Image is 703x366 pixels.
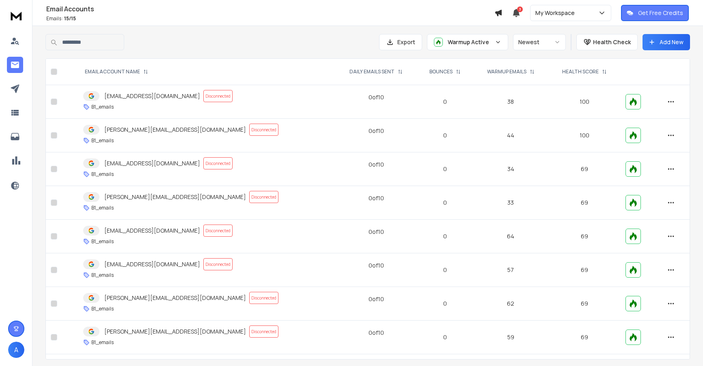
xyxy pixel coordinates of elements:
td: 44 [473,119,548,152]
td: 69 [548,253,621,287]
span: Disconnected [203,258,233,270]
div: 0 of 10 [369,194,384,202]
span: Disconnected [203,157,233,169]
p: Warmup Active [448,38,492,46]
td: 69 [548,220,621,253]
img: logo [8,8,24,23]
p: [PERSON_NAME][EMAIL_ADDRESS][DOMAIN_NAME] [104,327,246,336]
div: 0 of 10 [369,161,384,169]
span: 3 [517,6,523,12]
p: B1_emails [91,205,114,211]
div: 0 of 10 [369,93,384,101]
p: B1_emails [91,137,114,144]
span: Disconnected [249,124,278,136]
span: Disconnected [249,325,278,338]
p: B1_emails [91,306,114,312]
p: [PERSON_NAME][EMAIL_ADDRESS][DOMAIN_NAME] [104,193,246,201]
p: B1_emails [91,272,114,278]
button: Export [379,34,422,50]
p: [PERSON_NAME][EMAIL_ADDRESS][DOMAIN_NAME] [104,126,246,134]
p: Emails : [46,15,494,22]
button: Health Check [576,34,638,50]
p: [EMAIL_ADDRESS][DOMAIN_NAME] [104,92,200,100]
p: 0 [423,165,468,173]
div: 0 of 10 [369,228,384,236]
td: 69 [548,321,621,354]
span: 15 / 15 [64,15,76,22]
p: Health Check [593,38,631,46]
td: 100 [548,119,621,152]
div: 0 of 10 [369,295,384,303]
td: 64 [473,220,548,253]
td: 62 [473,287,548,321]
p: HEALTH SCORE [562,68,599,75]
p: 0 [423,98,468,106]
span: Disconnected [203,225,233,237]
p: [EMAIL_ADDRESS][DOMAIN_NAME] [104,159,200,167]
p: 0 [423,333,468,341]
p: DAILY EMAILS SENT [349,68,395,75]
td: 59 [473,321,548,354]
button: A [8,342,24,358]
p: B1_emails [91,339,114,346]
p: B1_emails [91,171,114,178]
button: Get Free Credits [621,5,689,21]
td: 33 [473,186,548,220]
td: 100 [548,85,621,119]
div: 0 of 10 [369,329,384,337]
span: Disconnected [249,191,278,203]
button: Newest [513,34,566,50]
button: Add New [643,34,690,50]
td: 69 [548,287,621,321]
span: Disconnected [249,292,278,304]
td: 69 [548,186,621,220]
p: 0 [423,266,468,274]
div: 0 of 10 [369,261,384,270]
div: EMAIL ACCOUNT NAME [85,68,148,75]
p: 0 [423,131,468,139]
p: Get Free Credits [638,9,683,17]
p: 0 [423,199,468,207]
p: [EMAIL_ADDRESS][DOMAIN_NAME] [104,260,200,268]
td: 34 [473,152,548,186]
p: My Workspace [535,9,578,17]
p: B1_emails [91,238,114,245]
h1: Email Accounts [46,4,494,14]
span: Disconnected [203,90,233,102]
p: [EMAIL_ADDRESS][DOMAIN_NAME] [104,227,200,235]
td: 69 [548,152,621,186]
p: B1_emails [91,104,114,110]
td: 38 [473,85,548,119]
p: 0 [423,300,468,308]
td: 57 [473,253,548,287]
p: 0 [423,232,468,240]
p: [PERSON_NAME][EMAIL_ADDRESS][DOMAIN_NAME] [104,294,246,302]
div: 0 of 10 [369,127,384,135]
p: BOUNCES [429,68,453,75]
p: WARMUP EMAILS [487,68,526,75]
